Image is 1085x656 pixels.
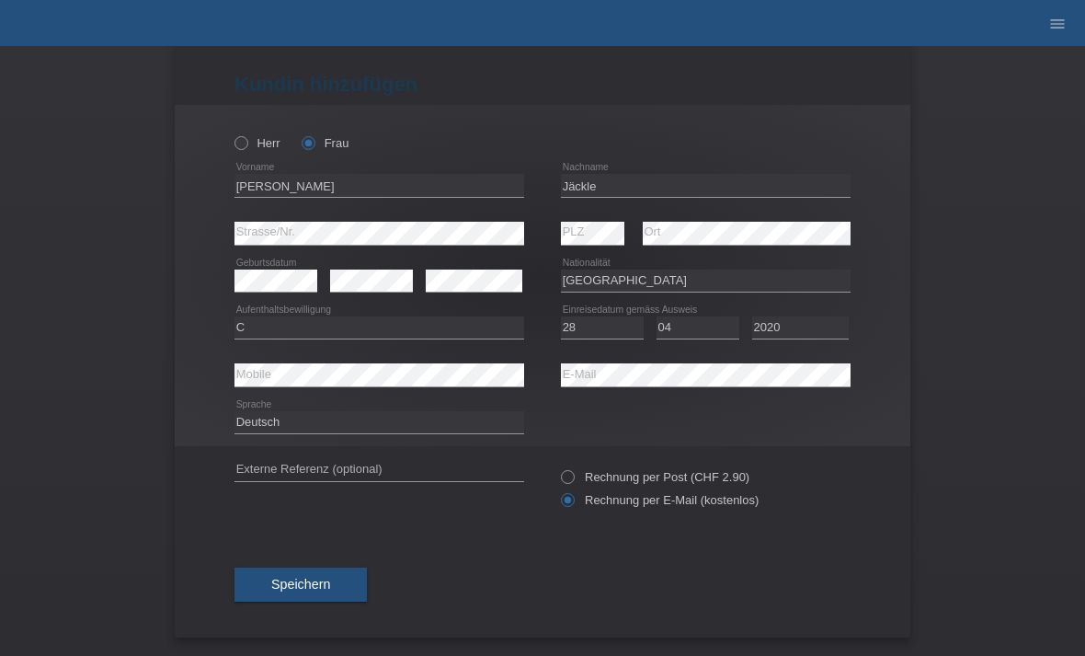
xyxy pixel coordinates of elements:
input: Frau [302,136,314,148]
label: Rechnung per Post (CHF 2.90) [561,470,749,484]
label: Rechnung per E-Mail (kostenlos) [561,493,759,507]
input: Herr [234,136,246,148]
label: Herr [234,136,280,150]
input: Rechnung per E-Mail (kostenlos) [561,493,573,516]
button: Speichern [234,568,367,603]
h1: Kundin hinzufügen [234,73,851,96]
i: menu [1048,15,1067,33]
a: menu [1039,17,1076,29]
input: Rechnung per Post (CHF 2.90) [561,470,573,493]
label: Frau [302,136,348,150]
span: Speichern [271,577,330,592]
